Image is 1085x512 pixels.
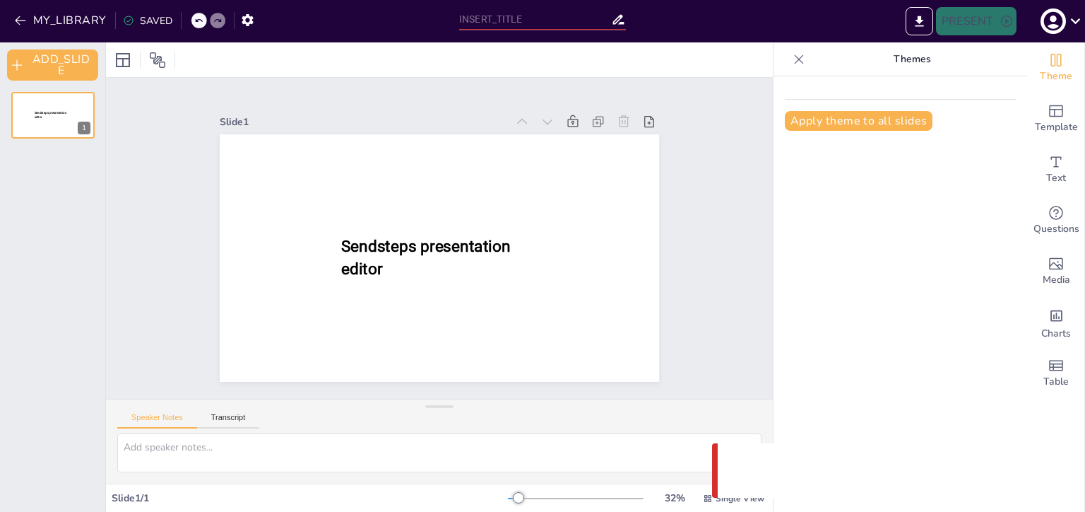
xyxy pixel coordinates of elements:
div: Add charts and graphs [1028,297,1084,348]
span: Table [1043,374,1069,390]
button: ADD_SLIDE [7,50,98,81]
div: SAVED [123,14,172,28]
button: MY_LIBRARY [11,9,112,32]
div: Slide 1 / 1 [112,491,508,505]
div: 1 [78,122,90,134]
p: Something went wrong with the request. (CORS) [757,462,1028,479]
p: Themes [810,42,1014,76]
input: INSERT_TITLE [459,9,611,30]
button: Speaker Notes [117,413,197,429]
span: Sendsteps presentation editor [341,237,510,278]
button: EXPORT_TO_POWERPOINT [906,7,933,35]
span: Position [149,52,166,69]
div: Add a table [1028,348,1084,399]
span: Template [1035,120,1078,135]
span: Sendsteps presentation editor [35,111,66,119]
button: Transcript [197,413,260,429]
div: Layout [112,49,134,71]
button: Apply theme to all slides [785,111,932,131]
span: Charts [1041,326,1071,342]
button: PRESENT [936,7,1016,35]
div: Change the overall theme [1028,42,1084,93]
div: Slide 1 [220,115,506,129]
div: Get real-time input from your audience [1028,195,1084,246]
span: Questions [1033,221,1079,237]
div: Add images, graphics, shapes or video [1028,246,1084,297]
span: Media [1043,272,1070,288]
div: Add ready made slides [1028,93,1084,144]
span: Text [1046,170,1066,186]
span: Theme [1040,69,1072,84]
div: Sendsteps presentation editor1 [11,92,95,139]
div: Add text boxes [1028,144,1084,195]
div: 32 % [658,491,692,505]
